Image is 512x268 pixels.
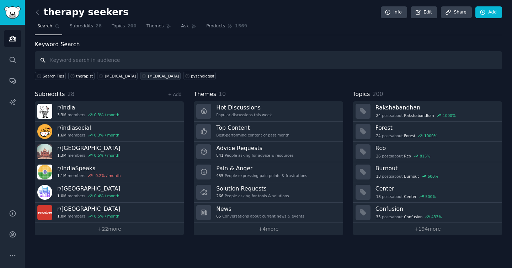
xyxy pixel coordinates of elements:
[375,185,497,192] h3: Center
[57,112,66,117] span: 3.3M
[375,214,443,220] div: post s about
[216,173,307,178] div: People expressing pain points & frustrations
[372,91,383,97] span: 200
[35,162,184,182] a: r/IndiaSpeaks1.1Mmembers-0.2% / month
[353,101,502,122] a: Rakshabandhan24postsaboutRakshabandhan1000%
[35,142,184,162] a: r/[GEOGRAPHIC_DATA]1.3Mmembers0.5% / month
[43,74,64,79] span: Search Tips
[57,133,119,138] div: members
[94,214,119,219] div: 0.5 % / month
[37,104,52,119] img: india
[375,133,438,139] div: post s about
[353,203,502,223] a: Confusion35postsaboutConfusion433%
[57,165,121,172] h3: r/ IndiaSpeaks
[353,162,502,182] a: Burnout18postsaboutBurnout600%
[381,6,407,18] a: Info
[94,153,119,158] div: 0.5 % / month
[37,23,52,30] span: Search
[97,72,138,80] a: [MEDICAL_DATA]
[37,165,52,179] img: IndiaSpeaks
[216,173,223,178] span: 455
[376,154,380,159] span: 26
[144,21,174,35] a: Themes
[194,162,343,182] a: Pain & Anger455People expressing pain points & frustrations
[353,90,370,99] span: Topics
[4,6,21,19] img: GummySearch logo
[37,185,52,200] img: mumbai
[94,193,119,198] div: 0.4 % / month
[191,74,214,79] div: pyschologist
[216,214,304,219] div: Conversations about current news & events
[96,23,102,30] span: 28
[411,6,437,18] a: Edit
[204,21,250,35] a: Products1569
[443,113,456,118] div: 1000 %
[376,113,380,118] span: 24
[375,112,457,119] div: post s about
[216,193,223,198] span: 266
[37,124,52,139] img: indiasocial
[353,182,502,203] a: Center18postsaboutCenter500%
[35,223,184,235] a: +22more
[431,214,442,219] div: 433 %
[57,173,121,178] div: members
[404,214,422,219] span: Confusion
[216,153,223,158] span: 841
[216,193,289,198] div: People asking for tools & solutions
[37,144,52,159] img: delhi
[194,182,343,203] a: Solution Requests266People asking for tools & solutions
[375,104,497,111] h3: Rakshabandhan
[194,203,343,223] a: News65Conversations about current news & events
[109,21,139,35] a: Topics200
[216,165,307,172] h3: Pain & Anger
[353,223,502,235] a: +194more
[35,41,80,48] label: Keyword Search
[194,142,343,162] a: Advice Requests841People asking for advice & resources
[68,91,75,97] span: 28
[35,90,65,99] span: Subreddits
[70,23,93,30] span: Subreddits
[219,91,226,97] span: 10
[35,7,129,18] h2: therapy seekers
[57,144,120,152] h3: r/ [GEOGRAPHIC_DATA]
[424,133,437,138] div: 1000 %
[375,153,431,159] div: post s about
[216,104,272,111] h3: Hot Discussions
[216,144,293,152] h3: Advice Requests
[441,6,471,18] a: Share
[57,153,66,158] span: 1.3M
[35,21,62,35] a: Search
[194,90,216,99] span: Themes
[57,104,119,111] h3: r/ india
[216,205,304,213] h3: News
[376,214,380,219] span: 35
[375,173,439,179] div: post s about
[404,174,419,179] span: Burnout
[37,205,52,220] img: bangalore
[428,174,438,179] div: 600 %
[375,193,437,200] div: post s about
[353,142,502,162] a: Rcb26postsaboutRcb815%
[94,173,121,178] div: -0.2 % / month
[57,112,119,117] div: members
[35,101,184,122] a: r/india3.3Mmembers0.3% / month
[57,173,66,178] span: 1.1M
[35,72,66,80] button: Search Tips
[216,153,293,158] div: People asking for advice & resources
[375,205,497,213] h3: Confusion
[57,133,66,138] span: 1.6M
[235,23,247,30] span: 1569
[105,74,136,79] div: [MEDICAL_DATA]
[35,122,184,142] a: r/indiasocial1.6Mmembers0.3% / month
[57,193,66,198] span: 1.0M
[57,214,66,219] span: 1.0M
[404,194,416,199] span: Center
[35,51,502,69] input: Keyword search in audience
[168,92,181,97] a: + Add
[57,124,119,132] h3: r/ indiasocial
[375,144,497,152] h3: Rcb
[57,193,120,198] div: members
[57,185,120,192] h3: r/ [GEOGRAPHIC_DATA]
[216,124,289,132] h3: Top Content
[183,72,216,80] a: pyschologist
